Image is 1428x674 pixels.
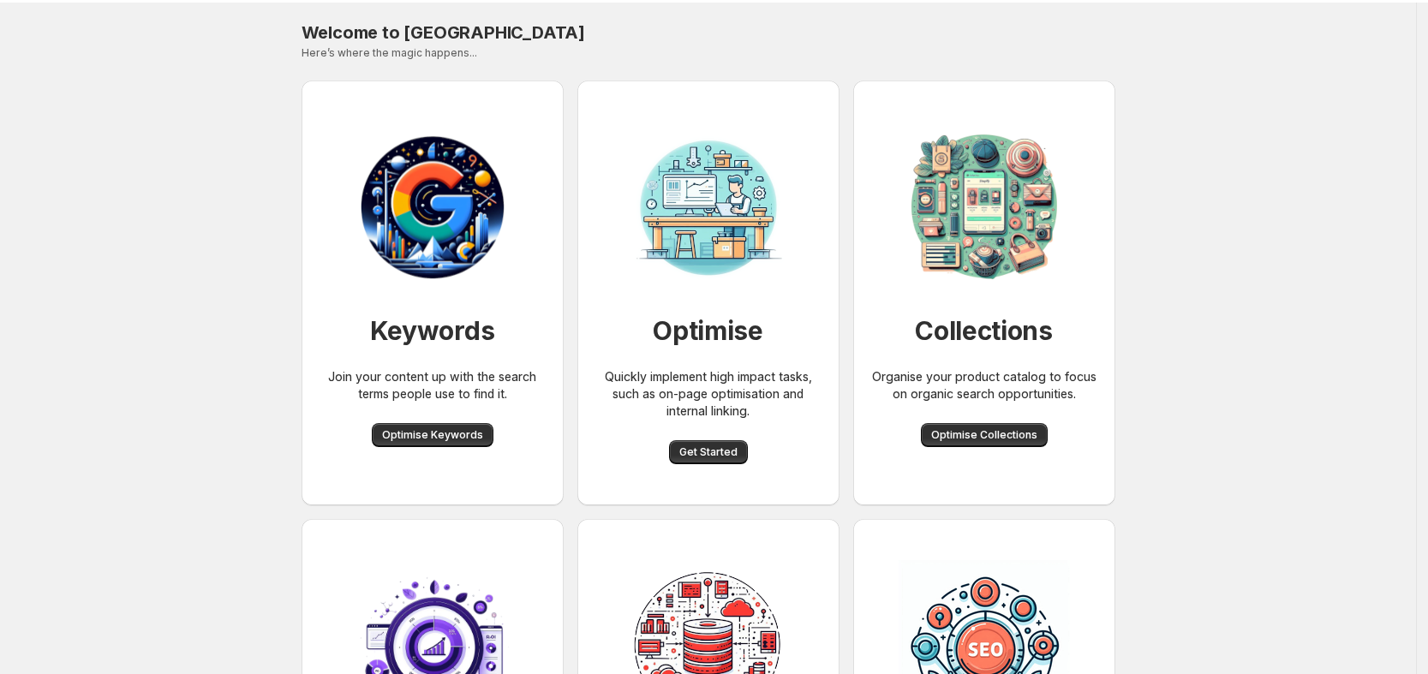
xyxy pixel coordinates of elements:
[372,423,493,447] button: Optimise Keywords
[669,440,748,464] button: Get Started
[370,313,495,348] h1: Keywords
[302,22,585,43] span: Welcome to [GEOGRAPHIC_DATA]
[653,313,763,348] h1: Optimise
[921,423,1048,447] button: Optimise Collections
[915,313,1053,348] h1: Collections
[899,122,1070,293] img: Collection organisation for SEO
[679,445,738,459] span: Get Started
[867,368,1102,403] p: Organise your product catalog to focus on organic search opportunities.
[347,122,518,293] img: Workbench for SEO
[931,428,1037,442] span: Optimise Collections
[315,368,550,403] p: Join your content up with the search terms people use to find it.
[591,368,826,420] p: Quickly implement high impact tasks, such as on-page optimisation and internal linking.
[623,122,794,293] img: Workbench for SEO
[382,428,483,442] span: Optimise Keywords
[302,46,1115,60] p: Here’s where the magic happens...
